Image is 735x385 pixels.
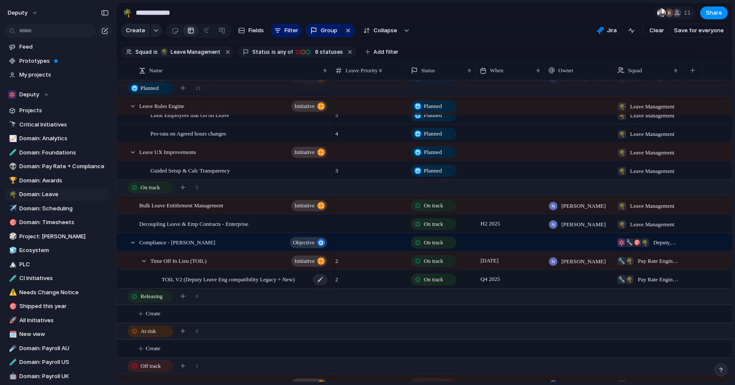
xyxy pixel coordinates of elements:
span: Leave Management [630,111,674,120]
button: Save for everyone [670,24,728,37]
span: Leave Management [630,130,674,139]
button: is [152,47,159,57]
button: objective [290,237,327,248]
span: initiative [294,100,315,112]
span: 4 [332,125,407,138]
span: objective [293,237,315,249]
span: Project: [PERSON_NAME] [19,232,109,241]
span: statuses [312,48,343,56]
span: Domain: Payroll US [19,358,109,367]
a: 📈Domain: Analytics [4,132,112,145]
div: 📈 [9,134,15,144]
span: Create [146,309,160,318]
button: Group [305,24,342,37]
div: 🎲 [9,231,15,241]
button: 🧪 [8,274,16,283]
div: 🤖Domain: Payroll UK [4,370,112,383]
span: H2 2025 [478,219,502,229]
span: Projects [19,106,109,115]
a: Projects [4,104,112,117]
button: 🌴Leave Management [159,47,222,57]
span: Q4 2025 [478,274,502,284]
button: Add filter [360,46,404,58]
span: On track [141,183,160,192]
button: 🔭 [8,120,16,129]
span: Domain: Leave [19,190,109,199]
span: Compliance - [PERSON_NAME] [139,237,215,247]
span: Leave Management [630,102,674,111]
span: Leave Management [630,167,674,176]
span: initiative [294,146,315,158]
div: 🔧 [617,275,626,284]
span: Needs Change Notice [19,288,109,297]
div: ✈️Domain: Scheduling [4,202,112,215]
button: 🏔️ [8,260,16,269]
a: 🌴Domain: Leave [4,188,112,201]
span: 11 [684,9,693,17]
div: 🧊 [9,246,15,256]
div: 🎯 [633,238,641,247]
span: Decoupling Leave & Emp Contracts - Enterprise [139,219,248,228]
span: Guided Setup & Calc Transparency [150,165,230,175]
div: ⚠️Needs Change Notice [4,286,112,299]
button: ✈️ [8,204,16,213]
span: Leave Management [630,148,674,157]
span: [PERSON_NAME] [561,202,606,210]
div: ☄️ [9,343,15,353]
div: 🌴 [625,275,634,284]
a: ☄️Domain: Payroll AU [4,342,112,355]
div: ✈️ [9,203,15,213]
button: Filter [271,24,302,37]
span: Add filter [374,48,398,56]
div: 🧪 [9,148,15,157]
button: 🎯 [8,218,16,227]
button: 6 statuses [294,47,345,57]
div: 🏔️ [9,259,15,269]
button: 🏆 [8,176,16,185]
span: On track [424,257,443,265]
button: Collapse [358,24,401,37]
span: Domain: Awards [19,176,109,185]
div: 🏆Domain: Awards [4,174,112,187]
span: Domain: Foundations [19,148,109,157]
a: 🧊Ecosystem [4,244,112,257]
span: Create [146,344,160,353]
div: 🔭 [9,120,15,129]
div: 🚀 [9,315,15,325]
button: ☄️ [8,344,16,353]
span: Owner [558,66,573,75]
span: [PERSON_NAME] [561,257,606,266]
span: Planned [424,166,442,175]
span: 0 [196,327,199,336]
span: Planned [424,102,442,111]
div: 🧪 [9,274,15,283]
button: Fields [235,24,267,37]
div: 🌴 [618,167,626,176]
a: 🗓️New view [4,328,112,341]
div: 🌴 [122,7,132,18]
span: PLC [19,260,109,269]
div: 🎯Domain: Timesheets [4,216,112,229]
span: Leave UX Improvements [139,147,196,157]
span: At risk [141,327,156,336]
button: isany of [270,47,294,57]
span: On track [424,238,443,247]
button: Deputy [4,88,112,101]
span: Planned [141,84,159,92]
div: 🌴 [618,111,626,120]
span: Squad [135,48,152,56]
span: Feed [19,43,109,51]
span: Domain: Scheduling [19,204,109,213]
span: Status [421,66,435,75]
a: 👽Domain: Pay Rate + Compliance [4,160,112,173]
span: Clear [649,26,664,35]
span: Domain: Payroll AU [19,344,109,353]
a: 🏔️PLC [4,258,112,271]
a: 🔭Critical Initiatives [4,118,112,131]
div: 🌴 [618,130,626,139]
button: Share [700,6,728,19]
span: Bulk Leave Entitlement Management [139,200,223,210]
span: All Initiatives [19,316,109,325]
span: is [272,48,276,56]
